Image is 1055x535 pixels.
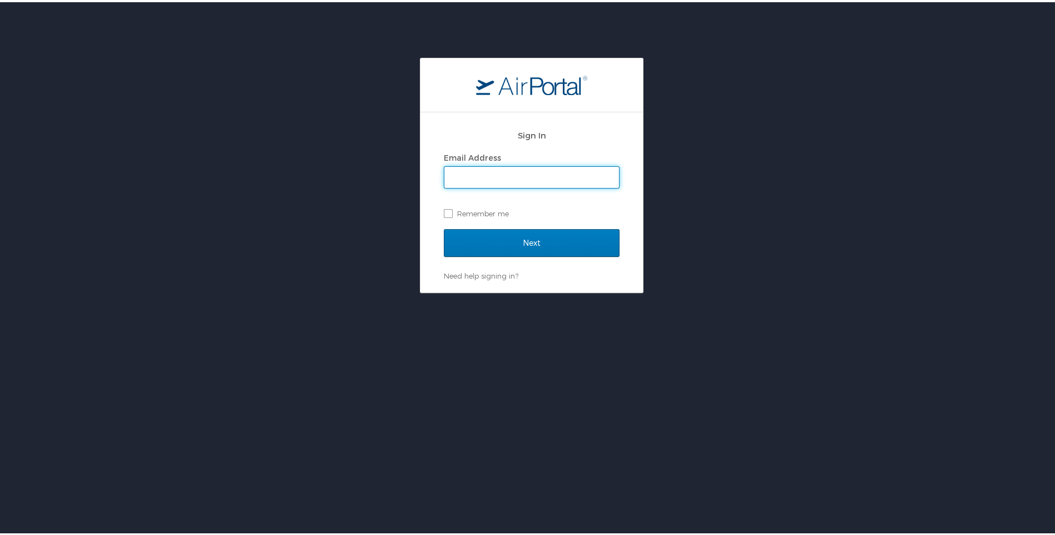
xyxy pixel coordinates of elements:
h2: Sign In [444,127,620,140]
a: Need help signing in? [444,269,518,278]
label: Email Address [444,151,501,160]
img: logo [476,73,587,93]
label: Remember me [444,203,620,220]
input: Next [444,227,620,255]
